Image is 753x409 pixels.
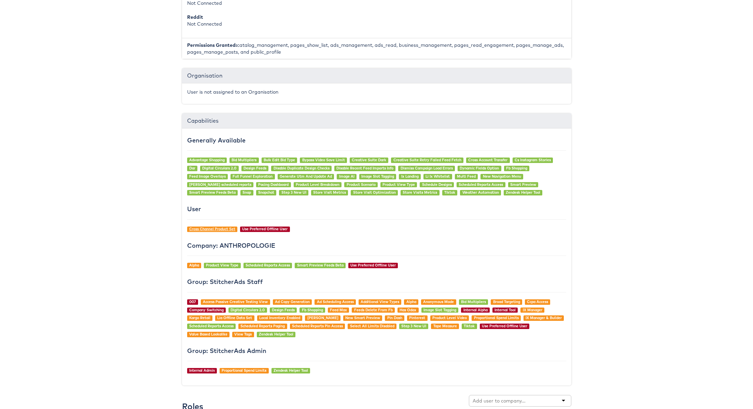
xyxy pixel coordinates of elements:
a: Dismiss Campaign Load Errors [401,166,453,171]
a: Fb Shopping [506,166,527,171]
a: Pinterest [409,315,425,320]
a: Product View Type [382,182,415,187]
a: Internal Alpha [463,308,488,312]
a: Advantage Shopping [189,158,225,162]
div: Capabilities [182,113,571,128]
h4: Group: StitcherAds Admin [187,347,566,354]
a: 007 [189,299,196,304]
a: Bid Multipliers [232,158,256,162]
a: Internal Tool [494,308,516,312]
a: Tiktok [444,190,455,195]
a: Feeds Delete From Fb [354,308,393,312]
a: Cross Account Transfer [468,158,507,162]
a: Value Based Lookalike [189,332,227,337]
a: Product View Type [206,263,238,268]
a: Disable Recent Feed Imports Info [336,166,393,171]
a: Scheduled Reports Pin Access [292,324,343,328]
a: Broad Targeting [493,299,520,304]
h4: User [187,206,566,213]
a: Has Odax [400,308,416,312]
a: Li Ix Whitelist [426,174,450,179]
a: Company Switching [189,308,224,312]
a: Bid Multipliers [461,299,486,304]
a: Feed Image Overlays [189,174,226,179]
a: Dar [189,166,195,171]
a: Use Preferred Offline User [350,263,396,268]
a: Proportional Spend Limits [474,315,519,320]
a: Pin Dash [387,315,402,320]
a: Smart Preview Feeds Beta [189,190,236,195]
a: New Navigation Menu [483,174,521,179]
li: catalog_management, pages_show_list, ads_management, ads_read, business_management, pages_read_en... [182,38,571,59]
a: Multi Feed [457,174,476,179]
a: Generate Utm And Update Ad [280,174,332,179]
a: Store Visit Metrics [313,190,346,195]
b: Reddit [187,14,203,20]
a: Disable Duplicate Design Checks [274,166,330,171]
a: Anonymous Mode [423,299,454,304]
a: Image Slot Tagging [423,308,456,312]
a: Product Scenario [347,182,376,187]
a: Cross Channel Product Set [189,227,235,231]
a: Creative Suite Retry Failed Feed Fetch [393,158,461,162]
a: Internal Admin [189,368,215,373]
a: Scheduled Reports Access [246,263,290,268]
a: Use Preferred Offline User [482,324,527,328]
a: Fb Shopping [302,308,323,312]
a: Step 3 New UI [401,324,426,328]
a: [PERSON_NAME] [307,315,338,320]
a: Kargo Retail [189,315,210,320]
a: Creative Suite Dark [352,158,386,162]
a: View Tags [234,332,252,337]
a: Full Funnel Exploration [233,174,273,179]
a: Dynamic Fields Option [460,166,499,171]
a: Smart Preview [510,182,536,187]
a: Digital Circulars 2.0 [202,166,236,171]
a: Local Inventory Enabled [259,315,300,320]
a: Use Preferred Offline User [242,227,288,231]
a: Weather Automation [462,190,499,195]
a: Additional View Types [361,299,399,304]
a: Zendesk Helper Tool [259,332,293,337]
a: Smart Preview Feeds Beta [297,263,344,268]
a: Alpha [406,299,416,304]
a: Ad Scheduling Access [317,299,354,304]
h4: Generally Available [187,137,566,144]
a: Store Visit Optimization [353,190,396,195]
a: Snap [242,190,251,195]
a: Design Feeds [243,166,266,171]
a: Proportional Spend Limits [222,368,266,373]
a: Scheduled Reports Access [189,324,234,328]
a: Schedule Designs [422,182,452,187]
a: Step 3 New UI [281,190,306,195]
a: Store Visits Metrics [403,190,437,195]
b: Permissions Granted: [187,42,237,48]
a: Lia Offline Data Set [217,315,252,320]
a: Tape Measure [433,324,457,328]
a: Zendesk Helper Tool [506,190,540,195]
a: Bypass Video Save Limit [302,158,345,162]
a: Zendesk Helper Tool [274,368,308,373]
a: Alpha [189,263,199,268]
a: Digital Circulars 2.0 [231,308,265,312]
a: Scheduled Reports Paging [240,324,285,328]
a: New Smart Preview [345,315,380,320]
div: Organisation [182,68,571,83]
a: Ix Landing [401,174,419,179]
a: Snapchat [258,190,274,195]
a: [PERSON_NAME] scheduled reports [189,182,251,187]
input: Add user to company... [473,397,527,404]
a: Image AI [339,174,354,179]
a: Ad Copy Generation [275,299,310,304]
a: Bulk Edit Bid Type [264,158,295,162]
a: Select All Limits Disabled [350,324,394,328]
a: Ccpa Access [527,299,548,304]
a: Design Feeds [272,308,295,312]
a: Feed Max [330,308,347,312]
a: Access Passive Creative Testing View [203,299,268,304]
a: IX Manager [523,308,542,312]
a: IX Manager & Builder [526,315,562,320]
p: User is not assigned to an Organisation [187,88,566,95]
h4: Group: StitcherAds Staff [187,278,566,285]
a: Scheduled Reports Access [459,182,503,187]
